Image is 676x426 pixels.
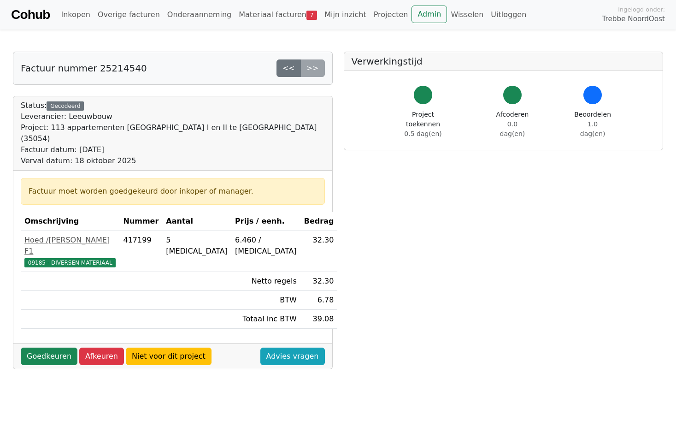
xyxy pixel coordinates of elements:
[276,59,301,77] a: <<
[21,155,325,166] div: Verval datum: 18 oktober 2025
[411,6,447,23] a: Admin
[21,122,325,144] div: Project: 113 appartementen [GEOGRAPHIC_DATA] I en II te [GEOGRAPHIC_DATA] (35054)
[235,6,321,24] a: Materiaal facturen7
[21,348,77,365] a: Goedkeuren
[396,110,451,139] div: Project toekennen
[231,310,300,329] td: Totaal inc BTW
[580,120,605,137] span: 1.0 dag(en)
[235,235,297,257] div: 6.460 / [MEDICAL_DATA]
[306,11,317,20] span: 7
[231,272,300,291] td: Netto regels
[29,186,317,197] div: Factuur moet worden goedgekeurd door inkoper of manager.
[300,291,338,310] td: 6.78
[24,235,116,257] div: Hoed /[PERSON_NAME] F1
[24,258,116,267] span: 09185 - DIVERSEN MATERIAAL
[24,235,116,268] a: Hoed /[PERSON_NAME] F109185 - DIVERSEN MATERIAAL
[126,348,212,365] a: Niet voor dit project
[618,5,665,14] span: Ingelogd onder:
[231,291,300,310] td: BTW
[94,6,164,24] a: Overige facturen
[300,231,338,272] td: 32.30
[166,235,228,257] div: 5 [MEDICAL_DATA]
[11,4,50,26] a: Cohub
[404,130,441,137] span: 0.5 dag(en)
[47,101,84,111] div: Gecodeerd
[602,14,665,24] span: Trebbe NoordOost
[300,272,338,291] td: 32.30
[119,231,162,272] td: 417199
[164,6,235,24] a: Onderaanneming
[495,110,530,139] div: Afcoderen
[300,310,338,329] td: 39.08
[21,111,325,122] div: Leverancier: Leeuwbouw
[57,6,94,24] a: Inkopen
[447,6,487,24] a: Wisselen
[119,212,162,231] th: Nummer
[21,100,325,166] div: Status:
[260,348,325,365] a: Advies vragen
[370,6,412,24] a: Projecten
[321,6,370,24] a: Mijn inzicht
[79,348,124,365] a: Afkeuren
[21,144,325,155] div: Factuur datum: [DATE]
[352,56,656,67] h5: Verwerkingstijd
[487,6,530,24] a: Uitloggen
[162,212,231,231] th: Aantal
[500,120,525,137] span: 0.0 dag(en)
[231,212,300,231] th: Prijs / eenh.
[21,212,119,231] th: Omschrijving
[21,63,147,74] h5: Factuur nummer 25214540
[574,110,611,139] div: Beoordelen
[300,212,338,231] th: Bedrag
